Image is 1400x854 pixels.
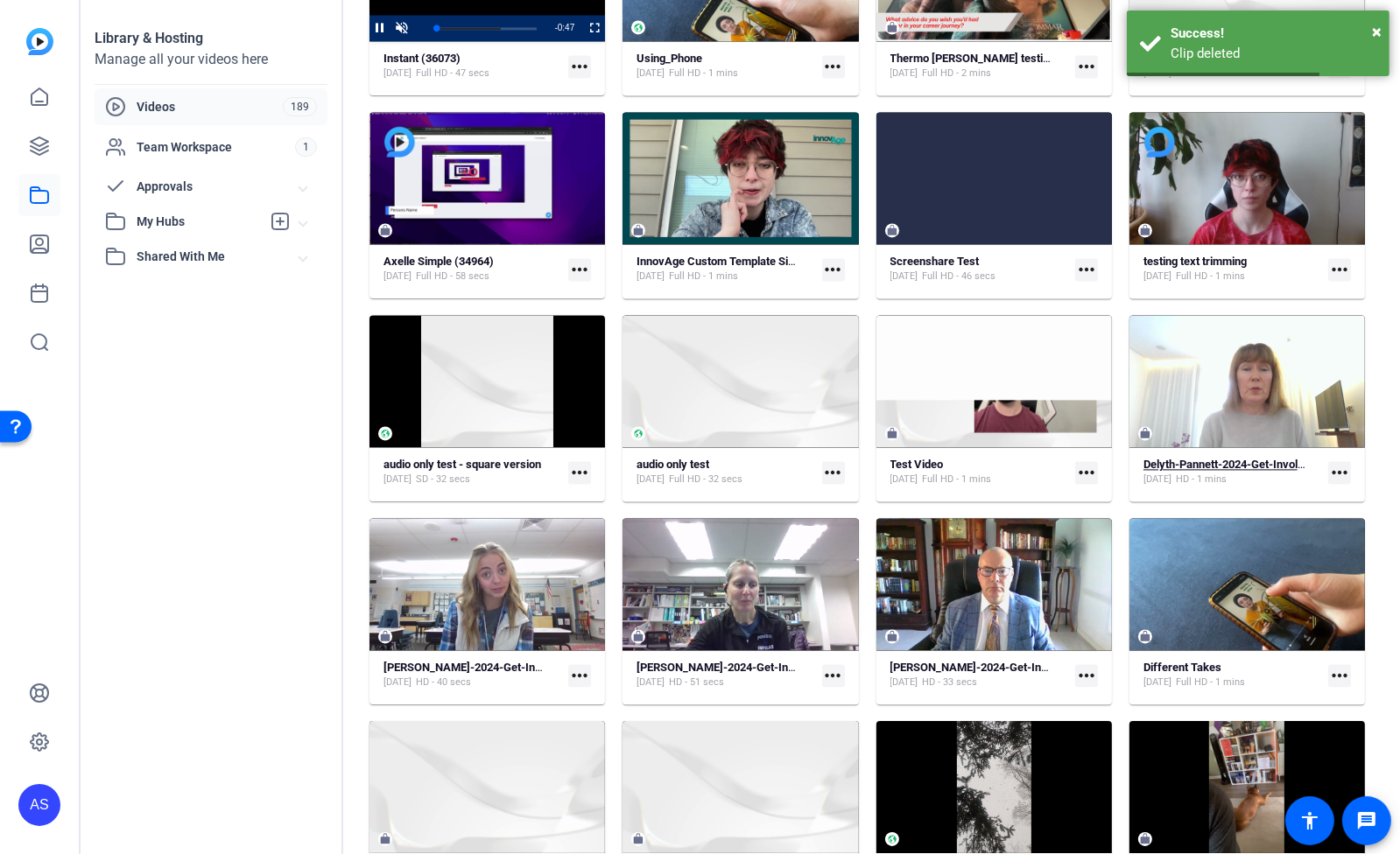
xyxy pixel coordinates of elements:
[890,269,918,283] span: [DATE]
[890,458,1068,486] a: Test Video[DATE]Full HD - 1 mins
[637,255,814,283] a: InnovAge Custom Template Simple (34603)[DATE]Full HD - 1 mins
[435,27,537,30] div: Progress Bar
[890,661,1068,689] a: [PERSON_NAME]-2024-Get-Involved-Month-2024-Thermo-[PERSON_NAME]-Scientific-Get-Involved-Month---B...
[637,269,665,283] span: [DATE]
[1143,255,1247,268] strong: testing text trimming
[391,15,413,41] button: Unmute
[383,458,541,471] strong: audio only test - square version
[822,258,845,281] mat-icon: more_horiz
[890,458,944,471] strong: Test Video
[1328,461,1351,484] mat-icon: more_horiz
[1356,810,1377,831] mat-icon: message
[1143,472,1171,486] span: [DATE]
[137,213,261,231] span: My Hubs
[822,55,845,78] mat-icon: more_horiz
[890,255,1068,283] a: Screenshare Test[DATE]Full HD - 46 secs
[1328,664,1351,687] mat-icon: more_horiz
[1372,21,1382,42] span: ×
[383,472,412,486] span: [DATE]
[568,664,591,687] mat-icon: more_horiz
[890,52,1056,65] strong: Thermo [PERSON_NAME] testing
[383,52,461,65] strong: Instant (36073)
[637,458,814,486] a: audio only test[DATE]Full HD - 32 secs
[1176,675,1245,689] span: Full HD - 1 mins
[1176,269,1245,283] span: Full HD - 1 mins
[137,248,299,266] span: Shared With Me
[137,138,295,156] span: Team Workspace
[890,255,980,268] strong: Screenshare Test
[822,664,845,687] mat-icon: more_horiz
[923,269,996,283] span: Full HD - 46 secs
[637,52,702,65] strong: Using_Phone
[637,472,665,486] span: [DATE]
[554,23,557,32] span: -
[95,169,327,204] mat-expansion-panel-header: Approvals
[890,472,918,486] span: [DATE]
[1171,24,1376,44] div: Success!
[95,204,327,239] mat-expansion-panel-header: My Hubs
[1075,664,1098,687] mat-icon: more_horiz
[923,675,978,689] span: HD - 33 secs
[295,137,317,157] span: 1
[383,661,561,689] a: [PERSON_NAME]-2024-Get-Involved-Month-2024-Thermo-[PERSON_NAME]-Scientific-Get-Involved-Month---P...
[890,52,1068,80] a: Thermo [PERSON_NAME] testing[DATE]Full HD - 2 mins
[26,28,53,55] img: blue-gradient.svg
[637,66,665,80] span: [DATE]
[137,98,283,115] span: Videos
[1143,675,1171,689] span: [DATE]
[1372,18,1382,45] button: Close
[95,28,327,49] div: Library & Hosting
[383,661,1261,674] strong: [PERSON_NAME]-2024-Get-Involved-Month-2024-Thermo-[PERSON_NAME]-Scientific-Get-Involved-Month---P...
[1143,255,1321,283] a: testing text trimming[DATE]Full HD - 1 mins
[416,675,471,689] span: HD - 40 secs
[568,258,591,281] mat-icon: more_horiz
[18,784,60,826] div: AS
[95,49,327,70] div: Manage all your videos here
[822,461,845,484] mat-icon: more_horiz
[383,52,561,80] a: Instant (36073)[DATE]Full HD - 47 secs
[137,178,299,196] span: Approvals
[637,458,709,471] strong: audio only test
[383,269,412,283] span: [DATE]
[1176,472,1227,486] span: HD - 1 mins
[568,461,591,484] mat-icon: more_horiz
[416,66,489,80] span: Full HD - 47 secs
[923,472,992,486] span: Full HD - 1 mins
[1328,258,1351,281] mat-icon: more_horiz
[1143,661,1321,689] a: Different Takes[DATE]Full HD - 1 mins
[558,23,574,32] span: 0:47
[1143,269,1171,283] span: [DATE]
[583,15,605,41] button: Fullscreen
[383,66,412,80] span: [DATE]
[637,52,814,80] a: Using_Phone[DATE]Full HD - 1 mins
[383,255,561,283] a: Axelle Simple (34964)[DATE]Full HD - 58 secs
[1075,55,1098,78] mat-icon: more_horiz
[637,255,855,268] strong: InnovAge Custom Template Simple (34603)
[669,472,742,486] span: Full HD - 32 secs
[890,675,918,689] span: [DATE]
[669,675,724,689] span: HD - 51 secs
[568,55,591,78] mat-icon: more_horiz
[637,661,814,689] a: [PERSON_NAME]-2024-Get-Involved-Month-2024-Thermo-[PERSON_NAME]-Scientific-Get-Involved-Month---P...
[369,15,391,41] button: Pause
[669,269,738,283] span: Full HD - 1 mins
[1075,461,1098,484] mat-icon: more_horiz
[1299,810,1320,831] mat-icon: accessibility
[95,239,327,274] mat-expansion-panel-header: Shared With Me
[1171,44,1376,64] div: Clip deleted
[1143,661,1221,674] strong: Different Takes
[669,66,738,80] span: Full HD - 1 mins
[416,269,489,283] span: Full HD - 58 secs
[283,97,317,116] span: 189
[383,255,494,268] strong: Axelle Simple (34964)
[637,675,665,689] span: [DATE]
[383,458,561,486] a: audio only test - square version[DATE]SD - 32 secs
[923,66,992,80] span: Full HD - 2 mins
[890,66,918,80] span: [DATE]
[383,675,412,689] span: [DATE]
[416,472,470,486] span: SD - 32 secs
[1075,258,1098,281] mat-icon: more_horiz
[1143,458,1321,486] a: Delyth-Pannett-2024-Get-Involved-Month-2024-Thermo-[PERSON_NAME]-Scientific-Get-Involved-Month---...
